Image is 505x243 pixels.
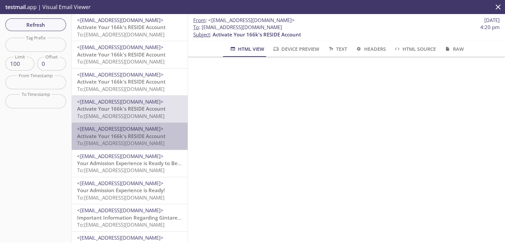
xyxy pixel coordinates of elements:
span: HTML Source [394,45,436,53]
span: <[EMAIL_ADDRESS][DOMAIN_NAME]> [77,44,164,50]
span: : [193,17,295,24]
span: To: [EMAIL_ADDRESS][DOMAIN_NAME] [77,140,165,146]
div: <[EMAIL_ADDRESS][DOMAIN_NAME]>Activate Your 166k's RESIDE AccountTo:[EMAIL_ADDRESS][DOMAIN_NAME] [72,41,188,68]
span: Activate Your 166k's RESIDE Account [77,105,166,112]
span: Activate Your 166k's RESIDE Account [213,31,301,38]
div: <[EMAIL_ADDRESS][DOMAIN_NAME]>Your Admission Experience is Ready!To:[EMAIL_ADDRESS][DOMAIN_NAME] [72,177,188,204]
span: <[EMAIL_ADDRESS][DOMAIN_NAME]> [77,71,164,78]
div: <[EMAIL_ADDRESS][DOMAIN_NAME]>Activate Your 166k's RESIDE AccountTo:[EMAIL_ADDRESS][DOMAIN_NAME] [72,14,188,41]
div: <[EMAIL_ADDRESS][DOMAIN_NAME]>Activate Your 166k's RESIDE AccountTo:[EMAIL_ADDRESS][DOMAIN_NAME] [72,69,188,95]
span: 4:20 pm [480,24,500,31]
span: Important Information Regarding Gintare Test's Admission to Allure 2019 [77,214,254,221]
span: To: [EMAIL_ADDRESS][DOMAIN_NAME] [77,167,165,173]
span: <[EMAIL_ADDRESS][DOMAIN_NAME]> [208,17,295,23]
div: <[EMAIL_ADDRESS][DOMAIN_NAME]>Important Information Regarding Gintare Test's Admission to Allure ... [72,204,188,231]
span: To [193,24,199,30]
span: <[EMAIL_ADDRESS][DOMAIN_NAME]> [77,207,164,214]
span: [DATE] [484,17,500,24]
span: To: [EMAIL_ADDRESS][DOMAIN_NAME] [77,221,165,228]
span: Refresh [11,20,61,29]
span: Your Admission Experience is Ready! [77,187,165,194]
span: To: [EMAIL_ADDRESS][DOMAIN_NAME] [77,86,165,92]
span: Subject [193,31,210,38]
span: <[EMAIL_ADDRESS][DOMAIN_NAME]> [77,17,164,23]
span: Activate Your 166k's RESIDE Account [77,78,166,85]
span: <[EMAIL_ADDRESS][DOMAIN_NAME]> [77,234,164,241]
span: Raw [444,45,464,53]
div: <[EMAIL_ADDRESS][DOMAIN_NAME]>Activate Your 166k's RESIDE AccountTo:[EMAIL_ADDRESS][DOMAIN_NAME] [72,96,188,122]
span: HTML View [229,45,264,53]
span: Text [327,45,347,53]
span: Activate Your 166k's RESIDE Account [77,24,166,30]
span: Your Admission Experience is Ready to Be Completed! [77,160,207,166]
button: Refresh [5,18,66,31]
span: Headers [355,45,386,53]
span: <[EMAIL_ADDRESS][DOMAIN_NAME]> [77,125,164,132]
div: <[EMAIL_ADDRESS][DOMAIN_NAME]>Your Admission Experience is Ready to Be Completed!To:[EMAIL_ADDRES... [72,150,188,177]
span: Activate Your 166k's RESIDE Account [77,133,166,139]
p: : [193,24,500,38]
span: To: [EMAIL_ADDRESS][DOMAIN_NAME] [77,113,165,119]
span: To: [EMAIL_ADDRESS][DOMAIN_NAME] [77,58,165,65]
span: Activate Your 166k's RESIDE Account [77,51,166,58]
span: From [193,17,206,23]
span: <[EMAIL_ADDRESS][DOMAIN_NAME]> [77,153,164,159]
span: To: [EMAIL_ADDRESS][DOMAIN_NAME] [77,194,165,201]
div: <[EMAIL_ADDRESS][DOMAIN_NAME]>Activate Your 166k's RESIDE AccountTo:[EMAIL_ADDRESS][DOMAIN_NAME] [72,123,188,149]
span: Device Preview [272,45,319,53]
span: <[EMAIL_ADDRESS][DOMAIN_NAME]> [77,98,164,105]
span: <[EMAIL_ADDRESS][DOMAIN_NAME]> [77,180,164,187]
span: : [EMAIL_ADDRESS][DOMAIN_NAME] [193,24,282,31]
span: To: [EMAIL_ADDRESS][DOMAIN_NAME] [77,31,165,38]
span: testmail [5,3,26,11]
